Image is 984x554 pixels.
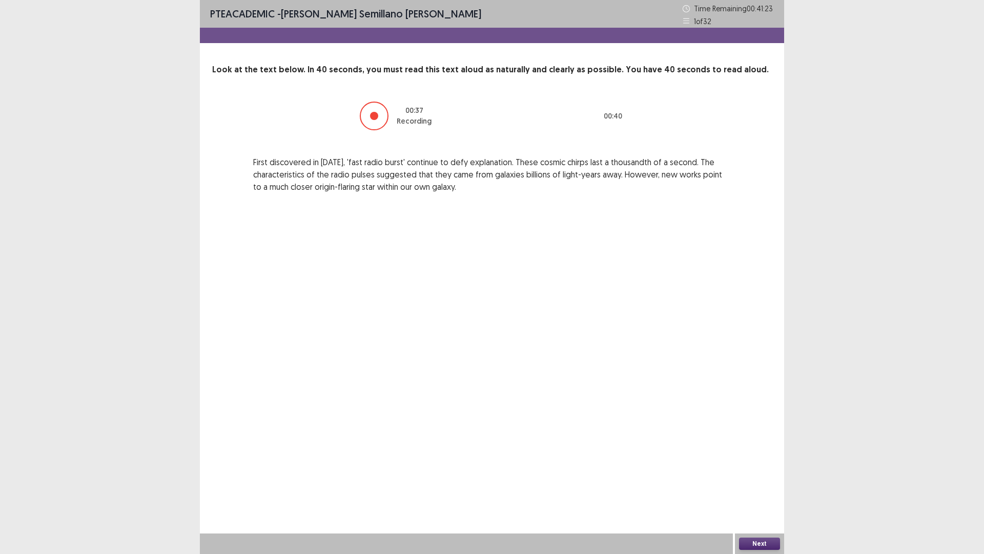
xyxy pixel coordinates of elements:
[694,3,774,14] p: Time Remaining 00 : 41 : 23
[212,64,772,76] p: Look at the text below. In 40 seconds, you must read this text aloud as naturally and clearly as ...
[210,7,275,20] span: PTE academic
[253,156,731,193] p: First discovered in [DATE], 'fast radio burst' continue to defy explanation. These cosmic chirps ...
[405,105,423,116] p: 00 : 37
[694,16,711,27] p: 1 of 32
[604,111,622,122] p: 00 : 40
[739,538,780,550] button: Next
[210,6,481,22] p: - [PERSON_NAME] semillano [PERSON_NAME]
[397,116,432,127] p: Recording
